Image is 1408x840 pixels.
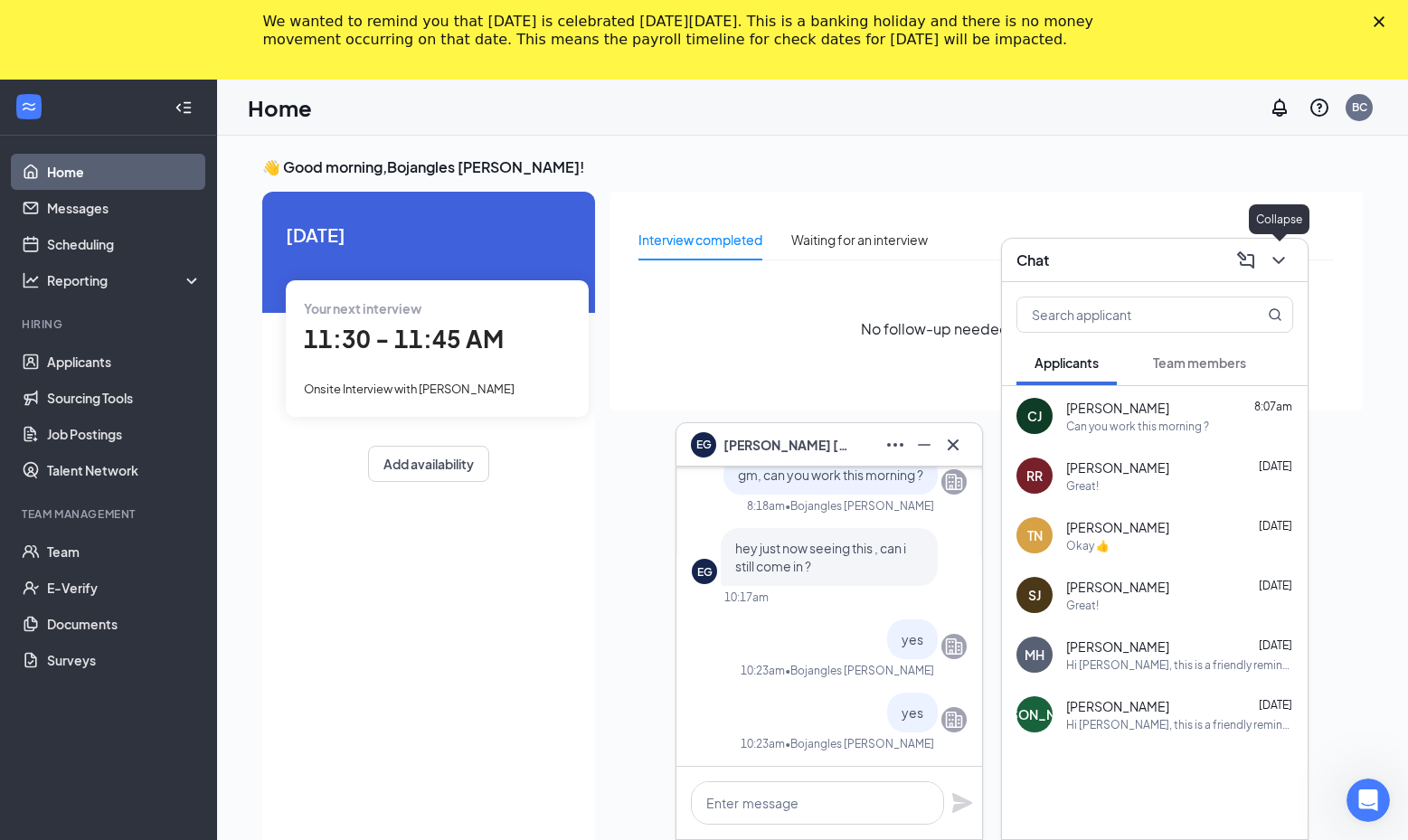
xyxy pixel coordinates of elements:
svg: MagnifyingGlass [1268,307,1282,322]
div: MH [1025,646,1044,664]
span: [PERSON_NAME] [1066,518,1169,536]
div: SJ [1028,586,1041,604]
span: yes [902,631,923,647]
div: Hiring [22,316,198,332]
a: Sourcing Tools [47,380,202,416]
div: Okay 👍 [1066,538,1110,553]
span: Applicants [1035,354,1099,371]
span: • Bojangles [PERSON_NAME] [785,663,934,678]
span: [DATE] [1259,519,1292,533]
div: Interview completed [638,230,762,250]
button: Ellipses [881,430,910,459]
svg: QuestionInfo [1309,97,1330,118]
span: [DATE] [1259,698,1292,712]
span: • Bojangles [PERSON_NAME] [785,498,934,514]
span: 8:07am [1254,400,1292,413]
a: Messages [47,190,202,226]
div: EG [697,564,713,580]
span: [PERSON_NAME] [1066,637,1169,656]
div: Great! [1066,598,1099,613]
div: 10:23am [741,663,785,678]
div: RR [1026,467,1043,485]
iframe: Intercom live chat [1347,779,1390,822]
span: [PERSON_NAME] [1066,458,1169,477]
span: Onsite Interview with [PERSON_NAME] [304,382,515,396]
div: [PERSON_NAME] [982,705,1087,723]
a: Surveys [47,642,202,678]
div: Close [1374,16,1392,27]
div: Can you work this morning ? [1066,419,1209,434]
a: Home [47,154,202,190]
a: Team [47,533,202,570]
h3: 👋 Good morning, Bojangles [PERSON_NAME] ! [262,157,1363,177]
span: • Bojangles [PERSON_NAME] [785,736,934,751]
div: Hi [PERSON_NAME], this is a friendly reminder. Please select a meeting time slot for your Team Me... [1066,717,1293,732]
a: Scheduling [47,226,202,262]
div: We wanted to remind you that [DATE] is celebrated [DATE][DATE]. This is a banking holiday and the... [263,13,1117,49]
span: [DATE] [1259,459,1292,473]
div: 10:17am [724,590,769,605]
div: Reporting [47,271,203,289]
div: Hi [PERSON_NAME], this is a friendly reminder. Your meeting with Bojangles for Team Member - Boja... [1066,657,1293,673]
svg: Minimize [913,434,935,456]
span: [PERSON_NAME] [PERSON_NAME] [723,435,850,455]
div: BC [1352,99,1367,115]
span: [DATE] [1259,638,1292,652]
svg: WorkstreamLogo [20,98,38,116]
div: Great! [1066,478,1099,494]
a: Talent Network [47,452,202,488]
svg: Company [943,709,965,731]
svg: Notifications [1269,97,1290,118]
span: [PERSON_NAME] [1066,578,1169,596]
span: [PERSON_NAME] [1066,399,1169,417]
button: Minimize [910,430,939,459]
svg: Company [943,636,965,657]
span: yes [902,704,923,721]
svg: Cross [942,434,964,456]
span: No follow-up needed at the moment [861,317,1112,340]
h3: Chat [1016,250,1049,270]
span: [DATE] [1259,579,1292,592]
a: Documents [47,606,202,642]
span: gm, can you work this morning ? [738,467,923,483]
span: [PERSON_NAME] [1066,697,1169,715]
div: Waiting for an interview [791,230,928,250]
svg: Company [943,471,965,493]
a: Job Postings [47,416,202,452]
a: Applicants [47,344,202,380]
div: 8:18am [747,498,785,514]
svg: Plane [951,792,973,814]
h1: Home [248,92,312,123]
svg: Collapse [175,99,193,117]
div: 10:23am [741,736,785,751]
svg: ComposeMessage [1235,250,1257,271]
div: TN [1027,526,1043,544]
div: Team Management [22,506,198,522]
span: hey just now seeing this , can i still come in ? [735,540,906,574]
button: Add availability [368,446,489,482]
a: E-Verify [47,570,202,606]
span: Your next interview [304,300,421,316]
svg: Analysis [22,271,40,289]
button: Cross [939,430,968,459]
svg: Ellipses [884,434,906,456]
span: [DATE] [286,221,572,249]
button: ChevronDown [1264,246,1293,275]
div: Collapse [1249,204,1309,234]
button: ComposeMessage [1232,246,1261,275]
div: CJ [1027,407,1042,425]
span: 11:30 - 11:45 AM [304,324,504,354]
span: Team members [1153,354,1246,371]
svg: ChevronDown [1268,250,1290,271]
input: Search applicant [1017,297,1232,332]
